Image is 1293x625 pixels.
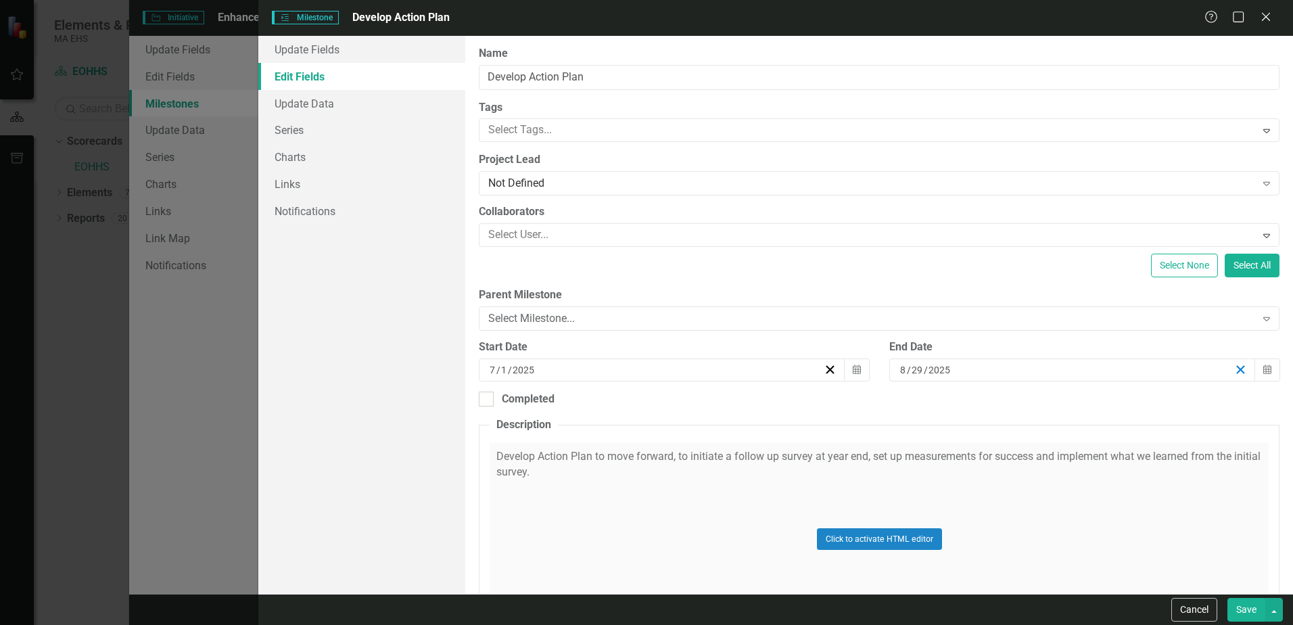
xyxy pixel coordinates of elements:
[479,204,1279,220] label: Collaborators
[258,170,465,198] a: Links
[258,198,465,225] a: Notifications
[817,528,942,550] button: Click to activate HTML editor
[502,392,555,407] div: Completed
[479,287,1279,303] label: Parent Milestone
[496,364,500,376] span: /
[907,364,911,376] span: /
[1225,254,1279,277] button: Select All
[490,417,558,433] legend: Description
[479,100,1279,116] label: Tags
[924,364,928,376] span: /
[479,46,1279,62] label: Name
[1151,254,1218,277] button: Select None
[352,11,450,24] span: Develop Action Plan
[488,311,1255,327] div: Select Milestone...
[889,340,1279,355] div: End Date
[258,116,465,143] a: Series
[1227,598,1265,622] button: Save
[258,63,465,90] a: Edit Fields
[258,36,465,63] a: Update Fields
[1171,598,1217,622] button: Cancel
[258,90,465,117] a: Update Data
[488,176,1255,191] div: Not Defined
[479,340,869,355] div: Start Date
[508,364,512,376] span: /
[479,152,1279,168] label: Project Lead
[272,11,338,24] span: Milestone
[258,143,465,170] a: Charts
[479,65,1279,90] input: Milestone Name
